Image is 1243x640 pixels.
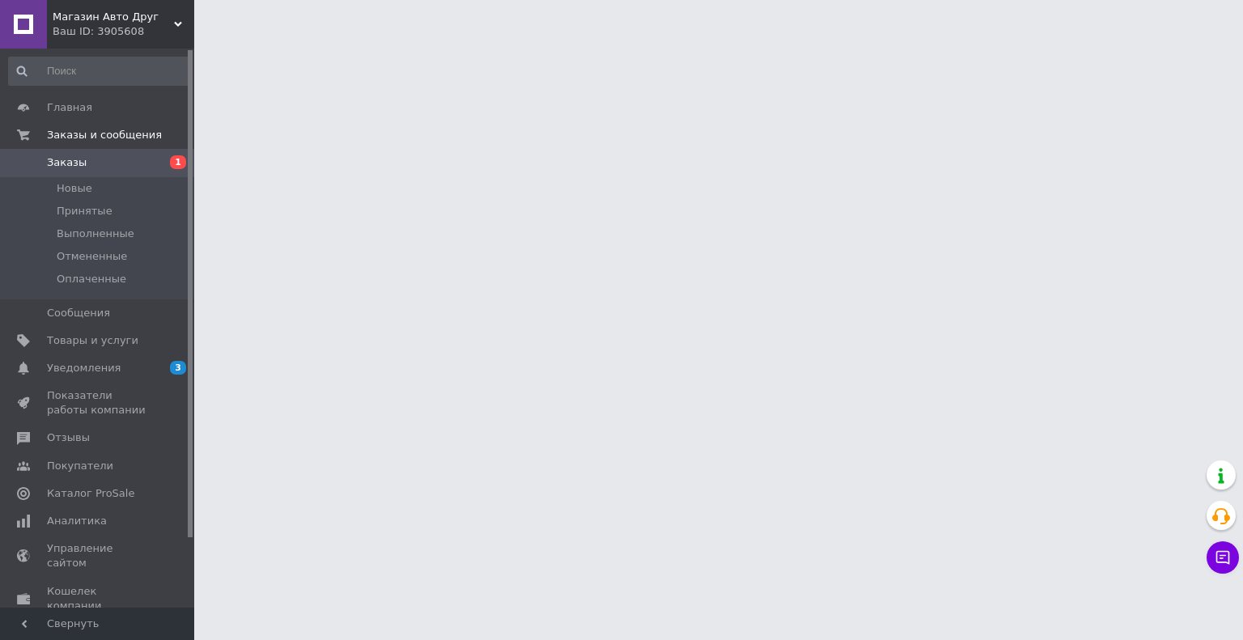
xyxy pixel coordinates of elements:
[47,514,107,528] span: Аналитика
[57,204,112,218] span: Принятые
[47,306,110,320] span: Сообщения
[1207,541,1239,574] button: Чат с покупателем
[47,100,92,115] span: Главная
[170,361,186,375] span: 3
[47,128,162,142] span: Заказы и сообщения
[47,486,134,501] span: Каталог ProSale
[47,541,150,570] span: Управление сайтом
[47,584,150,613] span: Кошелек компании
[47,388,150,417] span: Показатели работы компании
[53,24,194,39] div: Ваш ID: 3905608
[57,181,92,196] span: Новые
[57,272,126,286] span: Оплаченные
[57,227,134,241] span: Выполненные
[47,459,113,473] span: Покупатели
[8,57,191,86] input: Поиск
[53,10,174,24] span: Магазин Авто Друг
[47,430,90,445] span: Отзывы
[47,155,87,170] span: Заказы
[47,361,121,375] span: Уведомления
[47,333,138,348] span: Товары и услуги
[170,155,186,169] span: 1
[57,249,127,264] span: Отмененные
